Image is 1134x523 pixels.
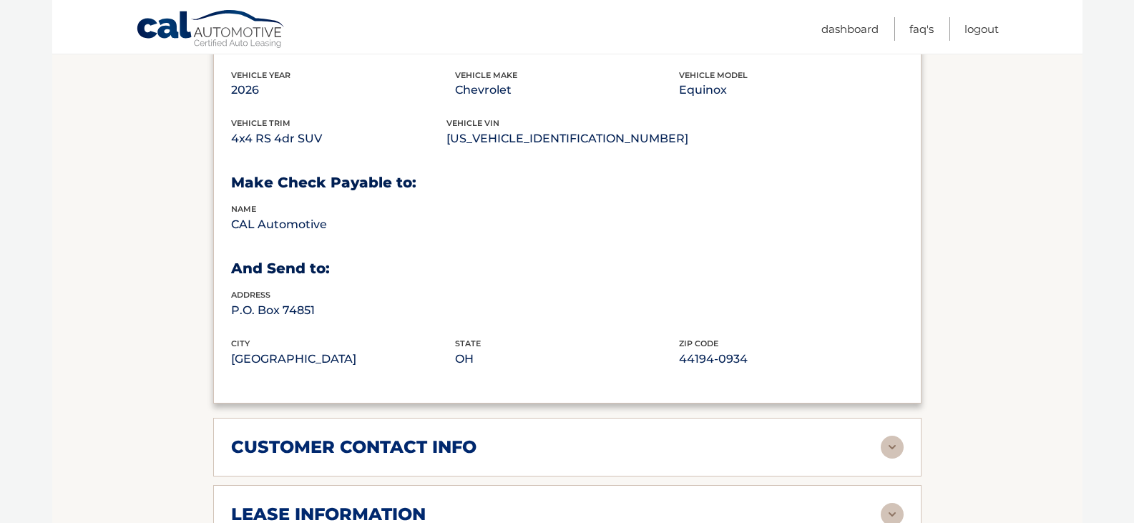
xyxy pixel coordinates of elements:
[231,349,455,369] p: [GEOGRAPHIC_DATA]
[679,349,903,369] p: 44194-0934
[231,215,455,235] p: CAL Automotive
[455,338,481,348] span: state
[231,70,290,80] span: vehicle Year
[231,204,256,214] span: name
[231,338,250,348] span: city
[231,118,290,128] span: vehicle trim
[455,80,679,100] p: Chevrolet
[455,70,517,80] span: vehicle make
[231,174,904,192] h3: Make Check Payable to:
[446,129,688,149] p: [US_VEHICLE_IDENTIFICATION_NUMBER]
[455,349,679,369] p: OH
[136,9,286,51] a: Cal Automotive
[446,118,499,128] span: vehicle vin
[231,80,455,100] p: 2026
[679,80,903,100] p: Equinox
[231,300,455,321] p: P.O. Box 74851
[881,436,904,459] img: accordion-rest.svg
[231,260,904,278] h3: And Send to:
[679,338,718,348] span: zip code
[231,290,270,300] span: address
[821,17,879,41] a: Dashboard
[964,17,999,41] a: Logout
[231,129,446,149] p: 4x4 RS 4dr SUV
[679,70,748,80] span: vehicle model
[909,17,934,41] a: FAQ's
[231,436,476,458] h2: customer contact info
